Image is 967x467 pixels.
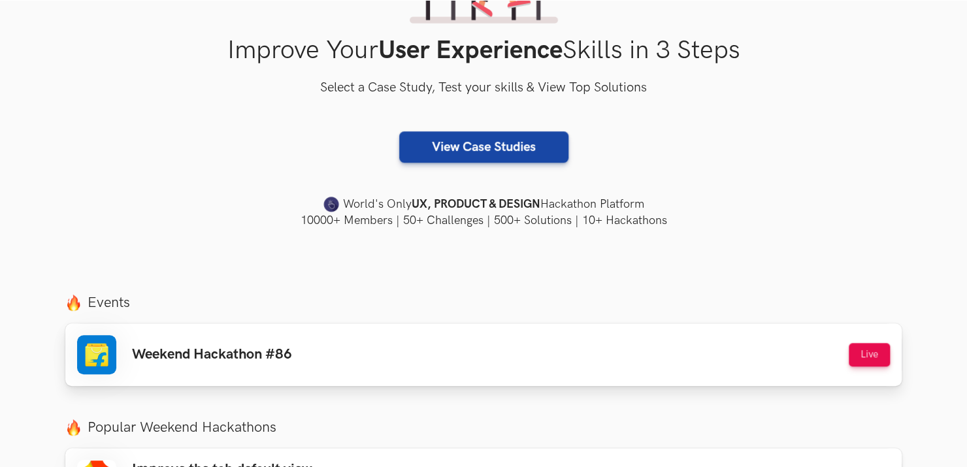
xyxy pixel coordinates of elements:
label: Events [65,294,902,312]
img: fire.png [65,295,82,311]
img: fire.png [65,419,82,436]
a: View Case Studies [399,131,568,163]
h1: Improve Your Skills in 3 Steps [65,35,902,66]
h3: Select a Case Study, Test your skills & View Top Solutions [65,78,902,99]
h4: 10000+ Members | 50+ Challenges | 500+ Solutions | 10+ Hackathons [65,212,902,229]
button: Live [849,343,890,366]
strong: UX, PRODUCT & DESIGN [412,195,540,214]
img: uxhack-favicon-image.png [323,196,339,213]
h3: Weekend Hackathon #86 [132,346,292,363]
strong: User Experience [378,35,563,66]
label: Popular Weekend Hackathons [65,419,902,436]
h4: World's Only Hackathon Platform [65,195,902,214]
a: Weekend Hackathon #86 Live [65,323,902,386]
